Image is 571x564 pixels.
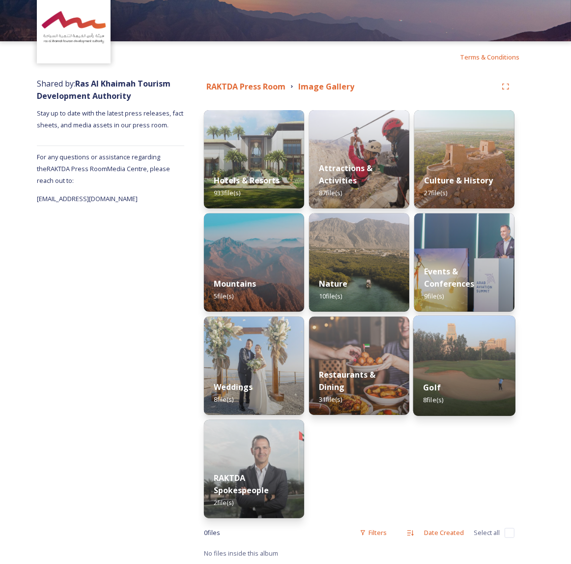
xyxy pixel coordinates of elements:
strong: Restaurants & Dining [319,369,375,392]
div: Filters [355,523,392,542]
img: 6b2c4cc9-34ae-45d0-992d-9f5eeab804f7.jpg [309,110,409,208]
img: a622eb85-593b-49ea-86a1-be0a248398a8.jpg [204,110,304,208]
span: 8 file(s) [214,395,233,404]
span: 87 file(s) [319,188,342,197]
span: 8 file(s) [423,395,443,404]
img: c1cbaa8e-154c-4d4f-9379-c8e58e1c7ae4.jpg [204,317,304,415]
img: 43bc6a4b-b786-4d98-b8e1-b86026dad6a6.jpg [414,213,514,312]
strong: Mountains [214,278,256,289]
span: 0 file s [204,528,220,537]
span: Shared by: [37,78,171,101]
img: f0db2a41-4a96-4f71-8a17-3ff40b09c344.jpg [309,213,409,312]
span: No files inside this album [204,549,278,558]
strong: Ras Al Khaimah Tourism Development Authority [37,78,171,101]
strong: Golf [423,382,441,393]
img: d36d2355-c23c-4ad7-81c7-64b1c23550e0.jpg [309,317,409,415]
span: Select all [474,528,500,537]
strong: Image Gallery [298,81,354,92]
img: f466d538-3deb-466c-bcc7-2195f0191b25.jpg [413,316,515,416]
span: 27 file(s) [424,188,447,197]
span: 5 file(s) [214,292,233,300]
span: Terms & Conditions [460,53,519,61]
span: 933 file(s) [214,188,240,197]
strong: RAKTDA Spokespeople [214,473,269,496]
img: 45dfe8e7-8c4f-48e3-b92b-9b2a14aeffa1.jpg [414,110,514,208]
span: 31 file(s) [319,395,342,404]
span: 9 file(s) [424,292,444,300]
span: Stay up to date with the latest press releases, fact sheets, and media assets in our press room. [37,109,185,129]
strong: Attractions & Activities [319,163,372,186]
strong: RAKTDA Press Room [206,81,285,92]
strong: Events & Conferences [424,266,474,289]
strong: Culture & History [424,175,493,186]
a: Terms & Conditions [460,51,534,63]
span: 10 file(s) [319,292,342,300]
span: [EMAIL_ADDRESS][DOMAIN_NAME] [37,194,138,203]
strong: Weddings [214,382,253,392]
span: 2 file(s) [214,498,233,507]
div: Date Created [419,523,469,542]
img: c31c8ceb-515d-4687-9f3e-56b1a242d210.jpg [204,420,304,518]
strong: Hotels & Resorts [214,175,280,186]
img: f4b44afd-84a5-42f8-a796-2dedbf2b50eb.jpg [204,213,304,312]
strong: Nature [319,278,347,289]
span: For any questions or assistance regarding the RAKTDA Press Room Media Centre, please reach out to: [37,152,170,185]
